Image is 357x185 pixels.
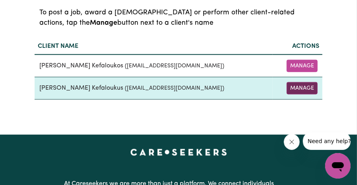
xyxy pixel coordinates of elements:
iframe: Message from company [303,132,351,150]
small: ( [EMAIL_ADDRESS][DOMAIN_NAME] ) [125,85,224,91]
td: [PERSON_NAME] Kefaloukus [35,77,273,99]
b: Manage [90,20,117,26]
iframe: Close message [284,134,300,150]
button: Manage [287,60,318,72]
td: [PERSON_NAME] Kefaloukos [35,55,273,77]
a: Careseekers home page [130,149,227,155]
th: Client name [35,38,273,55]
th: Actions [273,38,322,55]
iframe: Button to launch messaging window [325,153,351,179]
small: ( [EMAIL_ADDRESS][DOMAIN_NAME] ) [125,63,224,69]
button: Manage [287,82,318,94]
span: Need any help? [5,6,48,12]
